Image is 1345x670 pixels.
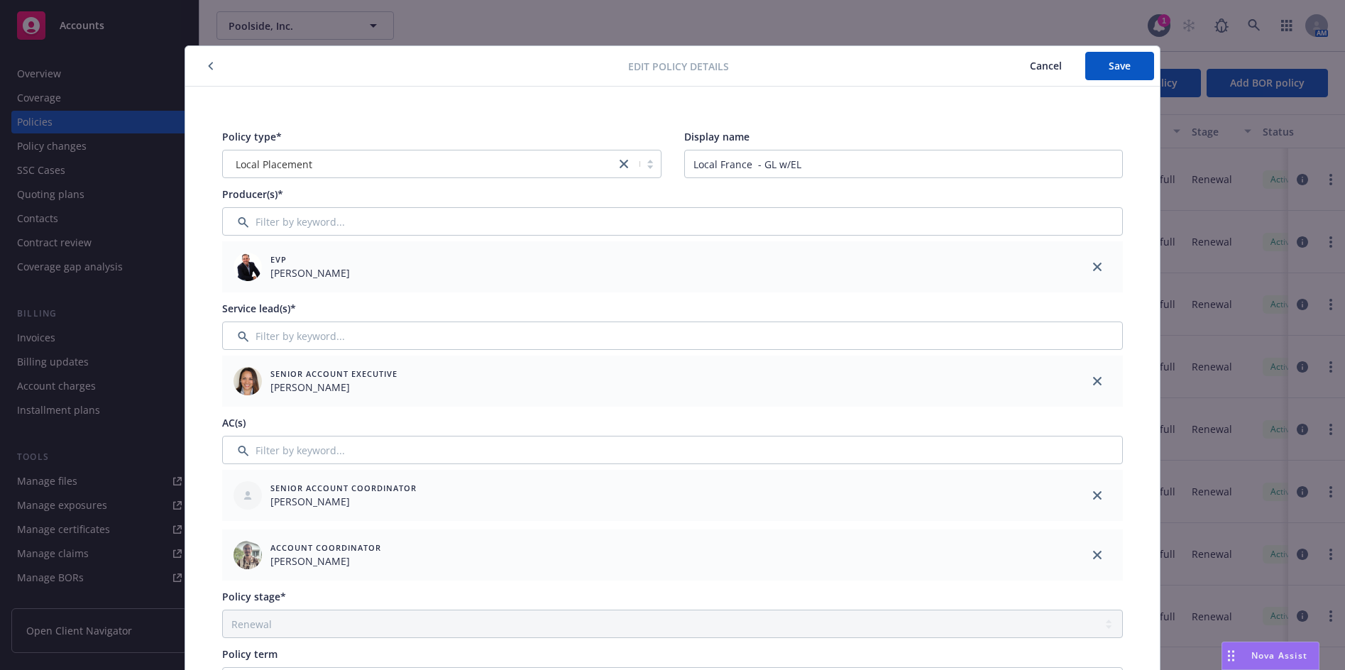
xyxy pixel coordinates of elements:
span: Senior Account Executive [270,368,397,380]
a: close [1089,258,1106,275]
button: Nova Assist [1222,642,1319,670]
img: employee photo [234,541,262,569]
input: Filter by keyword... [222,207,1123,236]
span: [PERSON_NAME] [270,554,381,569]
a: close [615,155,632,172]
span: Service lead(s)* [222,302,296,315]
span: Cancel [1030,59,1062,72]
button: Save [1085,52,1154,80]
span: Edit policy details [628,59,729,74]
span: Display name [684,130,750,143]
span: [PERSON_NAME] [270,494,417,509]
span: Local Placement [230,157,608,172]
button: Cancel [1006,52,1085,80]
span: Policy term [222,647,278,661]
span: Account Coordinator [270,542,381,554]
span: EVP [270,253,350,265]
span: Producer(s)* [222,187,283,201]
span: Policy type* [222,130,282,143]
input: Filter by keyword... [222,322,1123,350]
span: Save [1109,59,1131,72]
span: Local Placement [236,157,312,172]
span: [PERSON_NAME] [270,380,397,395]
span: Senior Account Coordinator [270,482,417,494]
span: Nova Assist [1251,649,1307,661]
a: close [1089,487,1106,504]
img: employee photo [234,253,262,281]
span: AC(s) [222,416,246,429]
span: Policy stage* [222,590,286,603]
input: Filter by keyword... [222,436,1123,464]
a: close [1089,547,1106,564]
a: close [1089,373,1106,390]
div: Drag to move [1222,642,1240,669]
span: [PERSON_NAME] [270,265,350,280]
img: employee photo [234,367,262,395]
